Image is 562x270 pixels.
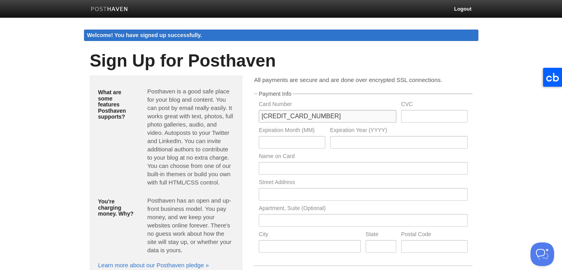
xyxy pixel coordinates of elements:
[91,7,128,13] img: Posthaven-bar
[258,91,293,97] legend: Payment Info
[401,101,467,109] label: CVC
[98,199,136,217] h5: You're charging money. Why?
[259,127,325,135] label: Expiration Month (MM)
[530,242,554,266] iframe: Help Scout Beacon - Open
[98,262,209,268] a: Learn more about our Posthaven pledge »
[147,87,234,186] p: Posthaven is a good safe place for your blog and content. You can post by email really easily. It...
[259,205,467,213] label: Apartment, Suite (Optional)
[84,30,478,41] div: Welcome! You have signed up successfully.
[90,51,472,70] h1: Sign Up for Posthaven
[254,76,472,84] p: All payments are secure and are done over encrypted SSL connections.
[259,179,467,187] label: Street Address
[366,231,396,239] label: State
[401,231,467,239] label: Postal Code
[259,153,467,161] label: Name on Card
[98,89,136,120] h5: What are some features Posthaven supports?
[259,101,396,109] label: Card Number
[330,127,468,135] label: Expiration Year (YYYY)
[147,196,234,254] p: Posthaven has an open and up-front business model. You pay money, and we keep your websites onlin...
[259,231,361,239] label: City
